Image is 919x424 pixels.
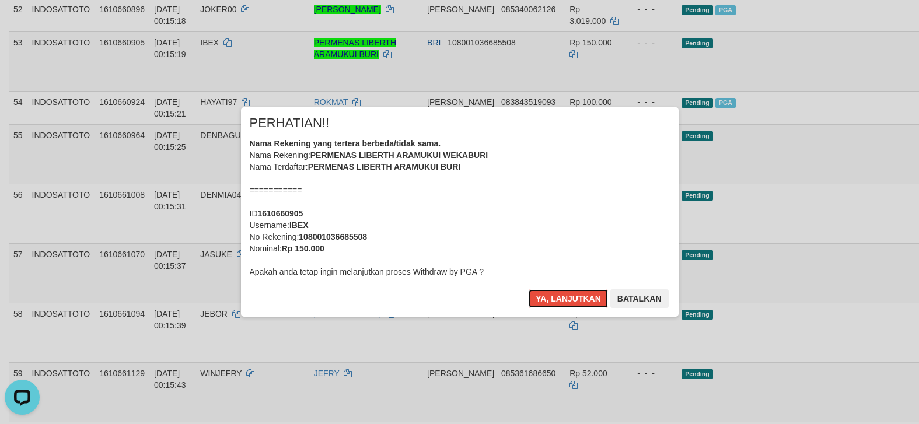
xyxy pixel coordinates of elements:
b: Rp 150.000 [282,244,324,253]
button: Batalkan [610,289,669,308]
b: IBEX [289,220,309,230]
div: Nama Rekening: Nama Terdaftar: =========== ID Username: No Rekening: Nominal: Apakah anda tetap i... [250,138,670,278]
button: Open LiveChat chat widget [5,5,40,40]
b: 108001036685508 [299,232,367,241]
b: Nama Rekening yang tertera berbeda/tidak sama. [250,139,441,148]
b: PERMENAS LIBERTH ARAMUKUI BURI [308,162,461,171]
span: PERHATIAN!! [250,117,330,129]
button: Ya, lanjutkan [529,289,608,308]
b: PERMENAS LIBERTH ARAMUKUI WEKABURI [310,150,488,160]
b: 1610660905 [258,209,303,218]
